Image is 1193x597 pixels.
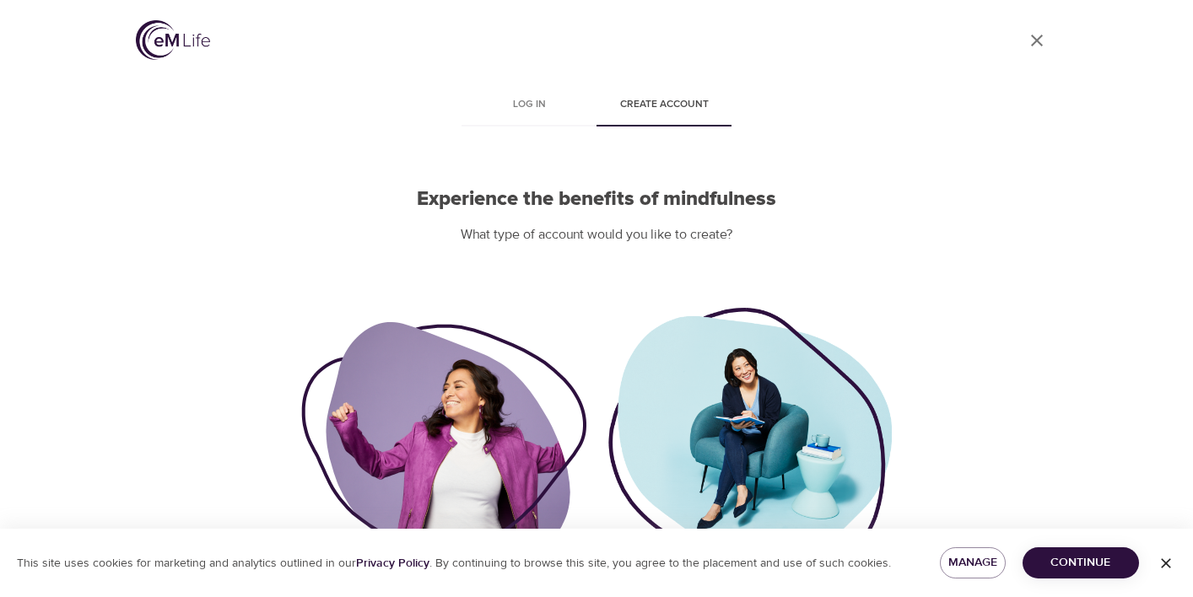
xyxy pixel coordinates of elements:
[301,187,892,212] h2: Experience the benefits of mindfulness
[472,96,586,114] span: Log in
[136,20,210,60] img: logo
[356,556,429,571] a: Privacy Policy
[607,96,721,114] span: Create account
[1036,552,1126,573] span: Continue
[940,547,1006,578] button: Manage
[1017,20,1057,61] a: close
[953,552,992,573] span: Manage
[1023,547,1139,578] button: Continue
[301,225,892,245] p: What type of account would you like to create?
